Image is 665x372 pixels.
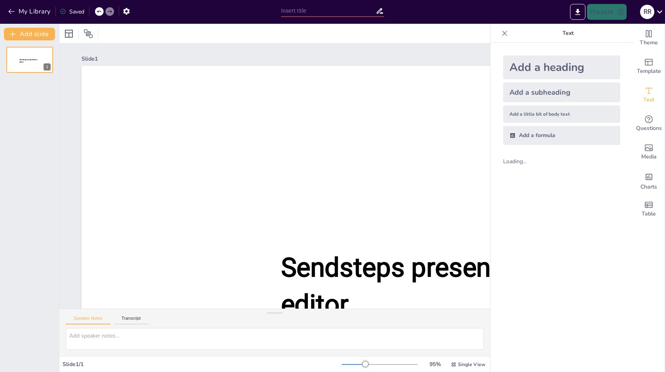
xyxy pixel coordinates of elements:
[458,361,485,368] span: Single View
[426,361,445,368] div: 95 %
[60,8,84,15] div: Saved
[4,28,55,40] button: Add slide
[640,4,654,20] button: R r
[511,24,625,43] p: Text
[503,126,620,145] div: Add a formula
[633,24,665,52] div: Change the overall theme
[503,105,620,123] div: Add a little bit of body text
[503,55,620,79] div: Add a heading
[633,81,665,109] div: Add text boxes
[587,4,627,20] button: Present
[633,52,665,81] div: Add ready made slides
[642,210,656,218] span: Table
[640,38,658,47] span: Theme
[63,27,75,40] div: Layout
[44,63,51,71] div: 1
[633,109,665,138] div: Get real-time input from your audience
[633,138,665,166] div: Add images, graphics, shapes or video
[6,47,53,73] div: Sendsteps presentation editor1
[66,316,110,324] button: Speaker Notes
[503,82,620,102] div: Add a subheading
[643,95,654,104] span: Text
[114,316,149,324] button: Transcript
[281,5,376,17] input: Insert title
[640,183,657,191] span: Charts
[637,67,661,76] span: Template
[640,5,654,19] div: R r
[281,252,559,320] span: Sendsteps presentation editor
[570,4,585,20] button: Export to PowerPoint
[19,59,37,63] span: Sendsteps presentation editor
[84,29,93,38] span: Position
[503,158,540,165] div: Loading...
[6,5,54,18] button: My Library
[633,195,665,223] div: Add a table
[641,153,657,161] span: Media
[636,124,662,133] span: Questions
[633,166,665,195] div: Add charts and graphs
[63,361,342,368] div: Slide 1 / 1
